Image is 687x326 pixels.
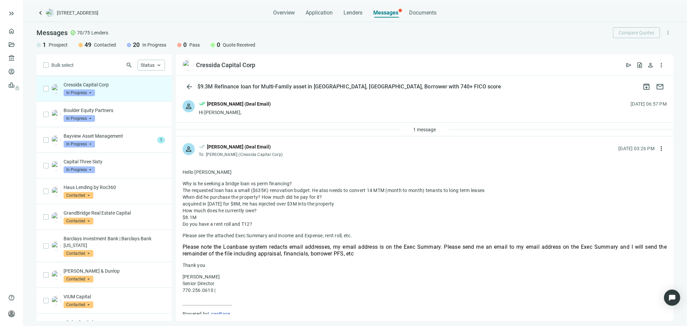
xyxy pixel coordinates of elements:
button: more_vert [663,27,673,38]
span: Contacted [64,276,93,282]
p: Boulder Equity Partners [64,107,165,114]
button: archive [640,80,653,93]
div: To: [199,152,284,157]
span: Messages [37,29,68,37]
button: request_quote [634,60,645,71]
span: 1 message [413,127,436,132]
span: 0 [217,41,220,49]
button: keyboard_double_arrow_right [7,9,16,18]
span: more_vert [665,30,671,36]
span: [STREET_ADDRESS] [57,9,98,16]
span: Contacted [64,218,93,224]
img: 64d79f69-17b3-4dbf-9ef3-8d7a442c7193 [51,212,61,222]
span: Status [141,62,155,68]
p: VIUM Capital [64,293,165,300]
span: Quote Received [223,42,255,48]
span: search [126,62,133,69]
span: Lenders [91,29,108,36]
span: Lenders [344,9,363,16]
span: Bulk select [51,61,74,69]
span: Messages [374,9,399,16]
p: GrandBridge Real Estate Capital [64,210,165,216]
p: Cressida Capital Corp [64,81,165,88]
button: mail [653,80,667,93]
span: In Progress [64,89,95,96]
img: c1c94748-0463-41cd-98e2-4d767889c539 [51,241,61,251]
img: 649d834d-9b4a-448d-8961-a309153502b5 [51,161,61,170]
img: 6ee3760a-6f1b-4357-aff7-af6f64b83111 [51,296,61,305]
span: help [8,294,15,301]
img: 976958f2-54fb-402b-8842-b76a7345fd8d [51,270,61,280]
span: arrow_back [185,83,193,91]
img: 4db5d540-bb29-4fa6-87c3-a6bf3c0efca8 [51,84,61,93]
span: Contacted [64,250,93,257]
button: more_vert [656,60,667,71]
button: Compare Quotes [613,27,660,38]
img: deal-logo [46,9,54,17]
p: Capital Three Sixty [64,158,165,165]
div: [DATE] 06:57 PM [631,100,667,108]
span: [PERSON_NAME] (Cressida Capital Corp) [206,152,283,157]
span: 1 [43,41,46,49]
span: request_quote [636,62,643,69]
div: Hi [PERSON_NAME], [199,109,271,116]
p: Barclays Investment Bank | Barclays Bank [US_STATE] [64,235,165,249]
span: Documents [409,9,437,16]
button: 1 message [408,124,442,135]
img: 32cdc52a-3c6c-4829-b3d7-5d0056609313 [51,110,61,119]
div: [DATE] 03:26 PM [618,145,655,152]
img: 4db5d540-bb29-4fa6-87c3-a6bf3c0efca8 [183,60,193,71]
button: send [623,60,634,71]
span: done_all [199,100,206,109]
span: In Progress [64,141,95,147]
img: 1dc2e959-0f15-4f70-93a8-b57a70b2fb1d [51,187,61,196]
span: keyboard_arrow_up [156,62,162,68]
a: keyboard_arrow_left [37,9,45,17]
span: person [185,145,193,153]
span: person [8,310,15,317]
span: Contacted [94,42,116,48]
div: Open Intercom Messenger [664,290,680,306]
button: person [645,60,656,71]
p: [PERSON_NAME] & Dunlop [64,268,165,274]
div: [PERSON_NAME] (Deal Email) [207,100,271,108]
span: 70/75 [77,29,90,36]
span: Application [306,9,333,16]
span: more_vert [658,145,665,152]
img: d576f9d0-5b58-4d0c-9821-1c50d68564cd [51,135,61,145]
span: more_vert [658,62,665,69]
button: arrow_back [183,80,196,93]
p: eQcho Capital [64,319,165,326]
span: In Progress [64,115,95,122]
span: 49 [85,41,91,49]
span: In Progress [142,42,166,48]
button: more_vert [656,143,667,154]
span: Contacted [64,192,93,199]
span: done_all [199,143,206,152]
p: Haus Lending by Roc360 [64,184,165,191]
p: Bayview Asset Management [64,133,155,139]
span: Prospect [49,42,68,48]
span: Pass [189,42,200,48]
span: send [625,62,632,69]
span: Overview [274,9,295,16]
span: In Progress [64,166,95,173]
span: 1 [157,137,165,143]
span: check_circle [70,30,76,35]
span: person [647,62,654,69]
span: 0 [183,41,187,49]
span: 20 [133,41,140,49]
div: Cressida Capital Corp [196,61,255,69]
span: person [185,102,193,110]
div: $9.3M Refinance loan for Multi-Family asset in [GEOGRAPHIC_DATA], [GEOGRAPHIC_DATA], Borrower wit... [196,83,502,90]
span: mail [656,83,664,91]
div: [PERSON_NAME] (Deal Email) [207,143,271,151]
span: archive [642,83,650,91]
span: Contacted [64,301,93,308]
